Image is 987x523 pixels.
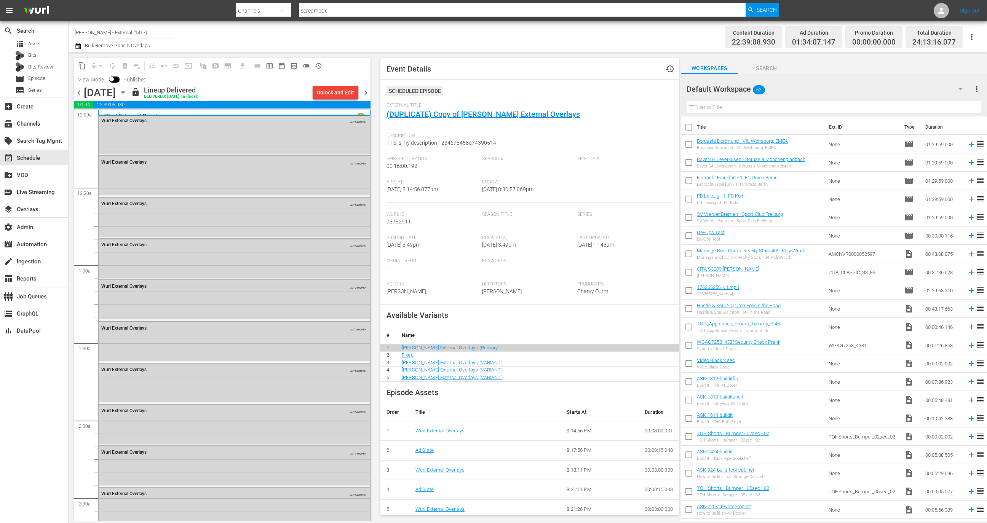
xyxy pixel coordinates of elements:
svg: Add to Schedule [967,414,976,423]
td: 00:07:36.923 [922,373,964,391]
span: reorder [976,139,985,148]
span: content_copy [78,62,86,70]
td: 00:00:15.048 [639,441,679,461]
td: 01:29:59.000 [922,153,964,172]
svg: Add to Schedule [967,268,976,276]
span: 00:16:00.192 [386,163,417,169]
a: CITA S3E09 [PERSON_NAME] [697,266,759,272]
span: Episode [904,268,914,277]
span: reorder [976,340,985,349]
span: Fill episodes with ad slates [170,60,182,72]
span: Create [4,102,13,111]
span: 24:13:16.077 [912,38,956,47]
div: Content Duration [732,27,775,38]
p: Wurl External Overlays [104,113,166,120]
td: 2 [380,441,409,461]
td: CITA_CLASSIC_S3_E9 [826,263,901,281]
span: Episode [904,140,914,149]
th: Ext. ID [824,116,900,138]
span: Video [904,395,914,405]
span: reorder [976,450,985,459]
span: reorder [976,359,985,368]
svg: Add to Schedule [967,451,976,459]
span: Description: [386,133,669,139]
span: reorder [976,267,985,276]
span: reorder [976,158,985,167]
span: Episode [904,213,914,222]
div: Video Black 2 sec [697,365,735,370]
span: Ingestion [4,257,13,266]
span: Reports [4,274,13,283]
span: Schedule [4,153,13,163]
td: None [826,300,901,318]
svg: Add to Schedule [967,213,976,222]
td: 00:05:38.505 [922,446,964,464]
div: Total Duration [912,27,956,38]
div: Security Check Prank [697,346,780,351]
a: 176265256_v4.mp4 [697,284,739,290]
a: Fixed [402,352,414,358]
span: 22:39:08.930 [732,38,775,47]
td: 2 [380,352,396,359]
span: Video [904,304,914,313]
div: [DATE] [84,86,116,99]
span: Asset [28,40,41,48]
div: SV Werder Bremen - Sport-Club Freiburg [697,218,783,223]
th: Duration [639,403,679,421]
div: [PERSON_NAME] [697,273,759,278]
a: Bayer 04 Leverkusen - Borussia Mönchengladbach [697,156,805,162]
span: [DATE] 11:43am [577,242,614,248]
svg: Add to Schedule [967,359,976,368]
td: 3 [380,359,396,367]
span: Channels [4,119,13,128]
span: Revert to Primary Episode [158,60,170,72]
span: External Title [386,102,669,108]
a: ASK-720-air-water-rocket [697,504,751,509]
span: Search [4,26,13,35]
span: View Backup [288,60,300,72]
span: Publish Date [386,235,478,241]
a: Wurl External Overlays [415,467,465,473]
span: Loop Content [107,60,119,72]
span: Event Details [386,64,431,73]
td: 4 [380,367,396,374]
a: ASK-1614-buildit [697,412,733,418]
td: AMCNVR0000052597 [826,245,901,263]
div: DevOps Test [697,237,725,242]
td: None [826,446,901,464]
span: reorder [976,432,985,441]
span: Select an event to delete [119,60,131,72]
span: AUTO-LOOPED [350,325,366,331]
span: Episode [28,75,45,82]
span: preview_outlined [290,62,298,70]
span: Bits [28,51,37,59]
span: Published [120,77,150,83]
a: ASK-924-build-tool-cabinet [697,467,754,473]
svg: Add to Schedule [967,396,976,404]
span: Series [15,86,24,95]
span: Last Updated [577,235,669,241]
span: reorder [976,322,985,331]
div: DELIVERED: [DATE] 1a (local) [144,94,198,99]
td: 8:18:11 PM [561,460,639,480]
span: date_range_outlined [278,62,286,70]
span: AUTO-LOOPED [350,407,366,413]
span: Available Variants [386,311,448,320]
div: Bits [15,51,24,60]
span: [DATE] 3:49pm [482,242,516,248]
span: Episode Assets [386,388,438,397]
span: reorder [976,194,985,203]
span: Video [904,432,914,441]
span: Keywords [482,258,574,264]
span: Wurl External Overlays [101,201,147,206]
span: Bits Review [28,63,53,71]
td: 1 [380,344,396,352]
svg: Add to Schedule [967,286,976,295]
a: DevOps Test [697,230,725,235]
button: history [661,60,679,78]
img: ans4CAIJ8jUAAAAAAAAAAAAAAAAAAAAAAAAgQb4GAAAAAAAAAAAAAAAAAAAAAAAAJMjXAAAAAAAAAAAAAAAAAAAAAAAAgAT5G... [18,2,55,20]
svg: Add to Schedule [967,231,976,240]
div: Bayer 04 Leverkusen - Borussia Mönchengladbach [697,164,805,169]
span: Video [904,414,914,423]
th: Starts At [561,403,639,421]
